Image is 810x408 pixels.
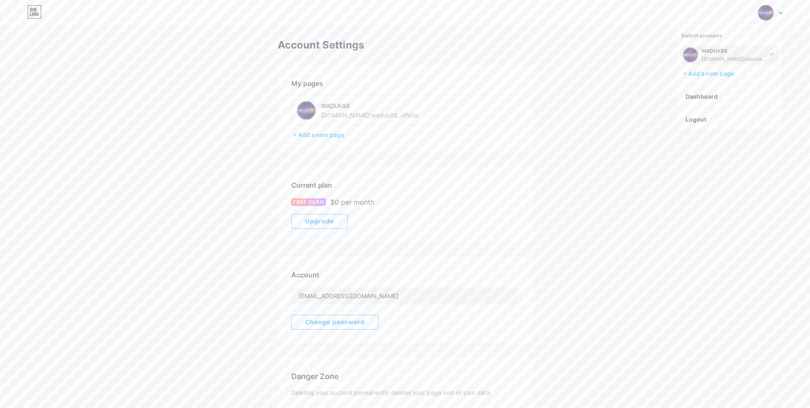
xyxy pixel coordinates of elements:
div: Deleting your account permanently deletes your page and all your data. [291,389,519,396]
div: [DOMAIN_NAME]/waduk88_official [702,56,767,63]
div: My pages [291,78,519,88]
div: [DOMAIN_NAME]/waduk88_official [321,111,418,120]
button: Upgrade [291,214,348,229]
img: waduk88_official [297,101,316,120]
div: Current plan [291,180,519,190]
input: Email [292,287,519,304]
img: waduk88_official [758,5,774,21]
span: FREE PLAN [293,198,324,206]
div: + Add a new page [293,131,519,139]
span: Change password [305,319,365,326]
span: Upgrade [305,218,334,225]
div: Account [291,270,519,280]
img: waduk88_official [683,47,698,63]
li: Logout [677,108,782,131]
a: Dashboard [677,85,782,108]
div: WADUK88 [321,101,441,110]
div: Danger Zone [291,371,519,382]
span: Switch accounts [681,32,722,39]
button: Change password [291,315,379,330]
div: + Add a new page [683,69,778,78]
div: Account Settings [278,39,533,51]
div: $0 per month [330,197,374,207]
div: WADUK88 [702,48,767,54]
